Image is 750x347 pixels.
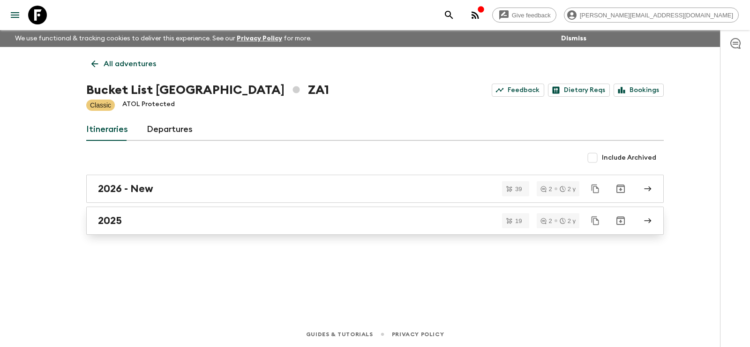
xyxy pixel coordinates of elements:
[237,35,282,42] a: Privacy Policy
[560,218,576,224] div: 2 y
[86,207,664,235] a: 2025
[104,58,156,69] p: All adventures
[548,84,610,97] a: Dietary Reqs
[575,12,738,19] span: [PERSON_NAME][EMAIL_ADDRESS][DOMAIN_NAME]
[86,54,161,73] a: All adventures
[86,118,128,141] a: Itineraries
[122,100,175,111] p: ATOL Protected
[611,179,630,198] button: Archive
[306,329,373,339] a: Guides & Tutorials
[507,12,556,19] span: Give feedback
[147,118,193,141] a: Departures
[492,8,556,23] a: Give feedback
[559,32,589,45] button: Dismiss
[510,186,527,192] span: 39
[98,215,122,227] h2: 2025
[540,186,552,192] div: 2
[392,329,444,339] a: Privacy Policy
[587,180,604,197] button: Duplicate
[540,218,552,224] div: 2
[440,6,458,24] button: search adventures
[510,218,527,224] span: 19
[492,84,544,97] a: Feedback
[11,30,315,47] p: We use functional & tracking cookies to deliver this experience. See our for more.
[98,183,153,195] h2: 2026 - New
[86,81,329,100] h1: Bucket List [GEOGRAPHIC_DATA] ZA1
[90,100,111,110] p: Classic
[86,175,664,203] a: 2026 - New
[6,6,24,24] button: menu
[602,153,656,162] span: Include Archived
[611,211,630,230] button: Archive
[564,8,739,23] div: [PERSON_NAME][EMAIL_ADDRESS][DOMAIN_NAME]
[560,186,576,192] div: 2 y
[614,84,664,97] a: Bookings
[587,212,604,229] button: Duplicate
